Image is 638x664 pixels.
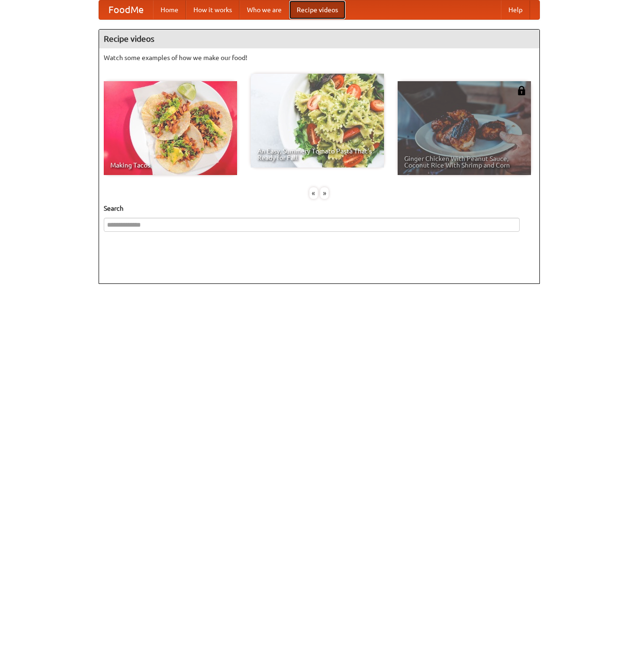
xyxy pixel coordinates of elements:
div: « [309,187,318,199]
a: FoodMe [99,0,153,19]
a: Help [501,0,530,19]
h5: Search [104,204,535,213]
a: How it works [186,0,239,19]
p: Watch some examples of how we make our food! [104,53,535,62]
a: An Easy, Summery Tomato Pasta That's Ready for Fall [251,74,384,168]
span: An Easy, Summery Tomato Pasta That's Ready for Fall [257,148,377,161]
h4: Recipe videos [99,30,539,48]
span: Making Tacos [110,162,231,168]
a: Who we are [239,0,289,19]
a: Home [153,0,186,19]
div: » [320,187,329,199]
img: 483408.png [517,86,526,95]
a: Recipe videos [289,0,346,19]
a: Making Tacos [104,81,237,175]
